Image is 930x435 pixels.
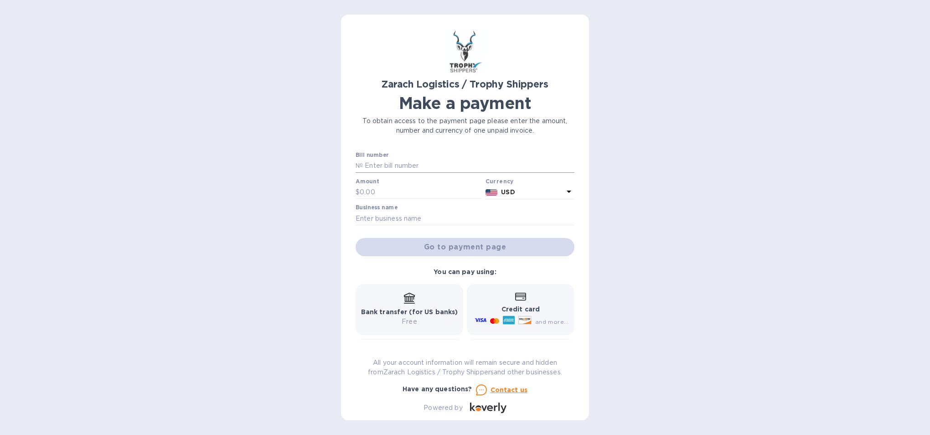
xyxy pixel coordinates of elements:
[486,189,498,196] img: USD
[403,385,472,393] b: Have any questions?
[382,78,548,90] b: Zarach Logistics / Trophy Shippers
[356,212,574,225] input: Enter business name
[356,161,363,171] p: №
[356,179,379,184] label: Amount
[501,306,540,313] b: Credit card
[361,308,458,316] b: Bank transfer (for US banks)
[424,403,462,413] p: Powered by
[434,268,496,275] b: You can pay using:
[356,153,388,158] label: Bill number
[491,386,528,394] u: Contact us
[356,116,574,135] p: To obtain access to the payment page please enter the amount, number and currency of one unpaid i...
[486,178,514,185] b: Currency
[501,188,515,196] b: USD
[535,318,568,325] span: and more...
[356,187,360,197] p: $
[360,186,482,199] input: 0.00
[356,93,574,113] h1: Make a payment
[361,317,458,326] p: Free
[356,205,398,211] label: Business name
[363,159,574,173] input: Enter bill number
[356,358,574,377] p: All your account information will remain secure and hidden from Zarach Logistics / Trophy Shipper...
